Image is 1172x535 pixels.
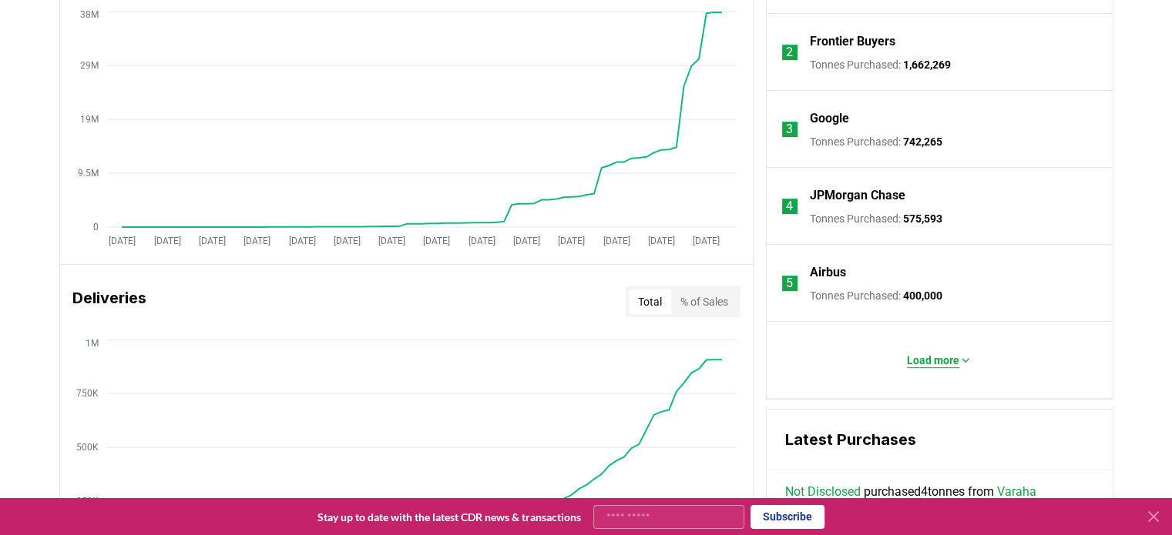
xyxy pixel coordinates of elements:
[810,32,895,51] a: Frontier Buyers
[785,483,861,501] a: Not Disclosed
[243,236,270,246] tspan: [DATE]
[79,60,98,71] tspan: 29M
[76,496,98,507] tspan: 250K
[903,289,942,302] span: 400,000
[558,236,585,246] tspan: [DATE]
[85,337,98,348] tspan: 1M
[378,236,405,246] tspan: [DATE]
[810,109,849,128] a: Google
[109,236,136,246] tspan: [DATE]
[513,236,540,246] tspan: [DATE]
[603,236,630,246] tspan: [DATE]
[629,289,671,314] button: Total
[288,236,315,246] tspan: [DATE]
[895,345,984,376] button: Load more
[810,211,942,226] p: Tonnes Purchased :
[786,274,793,293] p: 5
[786,197,793,216] p: 4
[199,236,226,246] tspan: [DATE]
[153,236,180,246] tspan: [DATE]
[72,286,146,317] h3: Deliveries
[786,43,793,62] p: 2
[810,134,942,149] p: Tonnes Purchased :
[468,236,495,246] tspan: [DATE]
[785,483,1036,501] span: purchased 4 tonnes from
[333,236,360,246] tspan: [DATE]
[77,168,98,179] tspan: 9.5M
[648,236,675,246] tspan: [DATE]
[785,428,1094,451] h3: Latest Purchases
[903,212,942,225] span: 575,593
[79,114,98,125] tspan: 19M
[997,483,1036,501] a: Varaha
[423,236,450,246] tspan: [DATE]
[903,135,942,148] span: 742,265
[76,388,98,399] tspan: 750K
[907,353,959,368] p: Load more
[810,263,846,282] a: Airbus
[671,289,737,314] button: % of Sales
[810,57,951,72] p: Tonnes Purchased :
[786,120,793,139] p: 3
[76,442,98,453] tspan: 500K
[92,222,98,232] tspan: 0
[79,9,98,20] tspan: 38M
[693,236,720,246] tspan: [DATE]
[903,59,951,71] span: 1,662,269
[810,186,905,205] a: JPMorgan Chase
[810,288,942,303] p: Tonnes Purchased :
